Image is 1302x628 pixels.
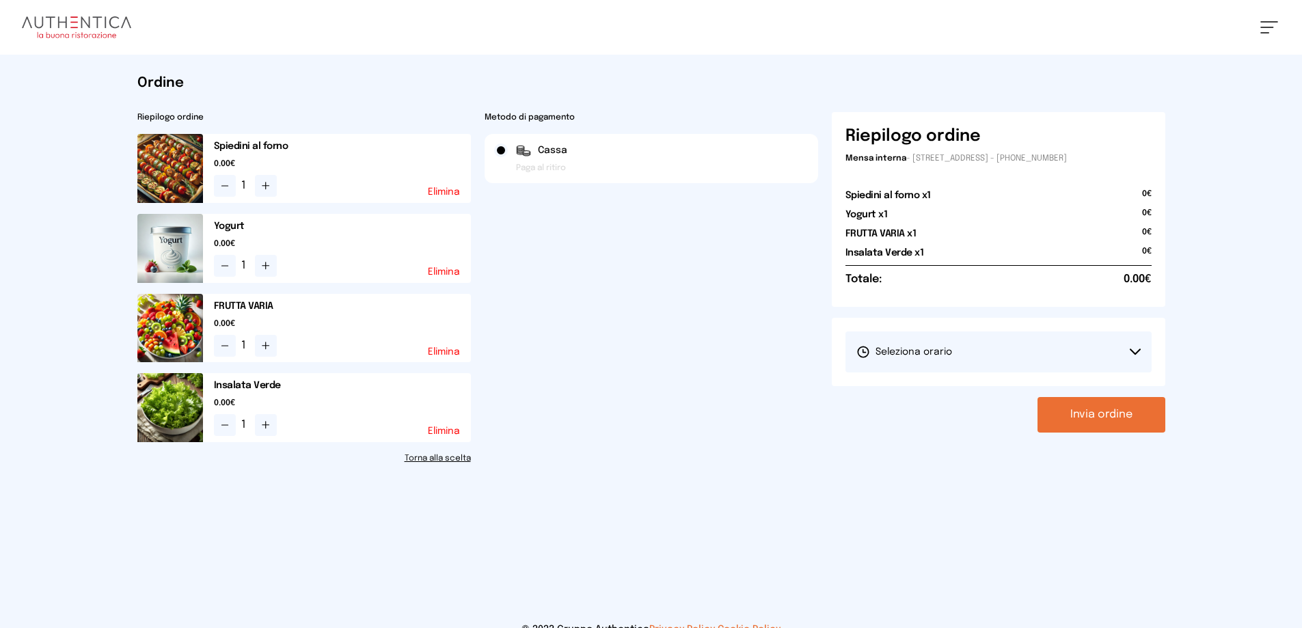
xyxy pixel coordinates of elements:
[428,347,460,357] button: Elimina
[137,134,203,203] img: media
[428,267,460,277] button: Elimina
[516,163,566,174] span: Paga al ritiro
[137,214,203,283] img: media
[1142,189,1152,208] span: 0€
[241,178,249,194] span: 1
[845,331,1152,372] button: Seleziona orario
[214,139,471,153] h2: Spiedini al forno
[845,246,924,260] h2: Insalata Verde x1
[137,294,203,363] img: media
[845,126,981,148] h6: Riepilogo ordine
[1124,271,1152,288] span: 0.00€
[214,318,471,329] span: 0.00€
[856,345,952,359] span: Seleziona orario
[214,398,471,409] span: 0.00€
[428,187,460,197] button: Elimina
[845,227,917,241] h2: FRUTTA VARIA x1
[1037,397,1165,433] button: Invia ordine
[845,271,882,288] h6: Totale:
[241,338,249,354] span: 1
[428,426,460,436] button: Elimina
[137,373,203,442] img: media
[241,417,249,433] span: 1
[214,219,471,233] h2: Yogurt
[538,144,567,157] span: Cassa
[241,258,249,274] span: 1
[1142,246,1152,265] span: 0€
[214,299,471,313] h2: FRUTTA VARIA
[137,112,471,123] h2: Riepilogo ordine
[214,238,471,249] span: 0.00€
[845,189,931,202] h2: Spiedini al forno x1
[214,379,471,392] h2: Insalata Verde
[137,453,471,464] a: Torna alla scelta
[137,74,1165,93] h1: Ordine
[485,112,818,123] h2: Metodo di pagamento
[845,154,906,163] span: Mensa interna
[845,208,888,221] h2: Yogurt x1
[22,16,131,38] img: logo.8f33a47.png
[845,153,1152,164] p: - [STREET_ADDRESS] - [PHONE_NUMBER]
[214,159,471,169] span: 0.00€
[1142,227,1152,246] span: 0€
[1142,208,1152,227] span: 0€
